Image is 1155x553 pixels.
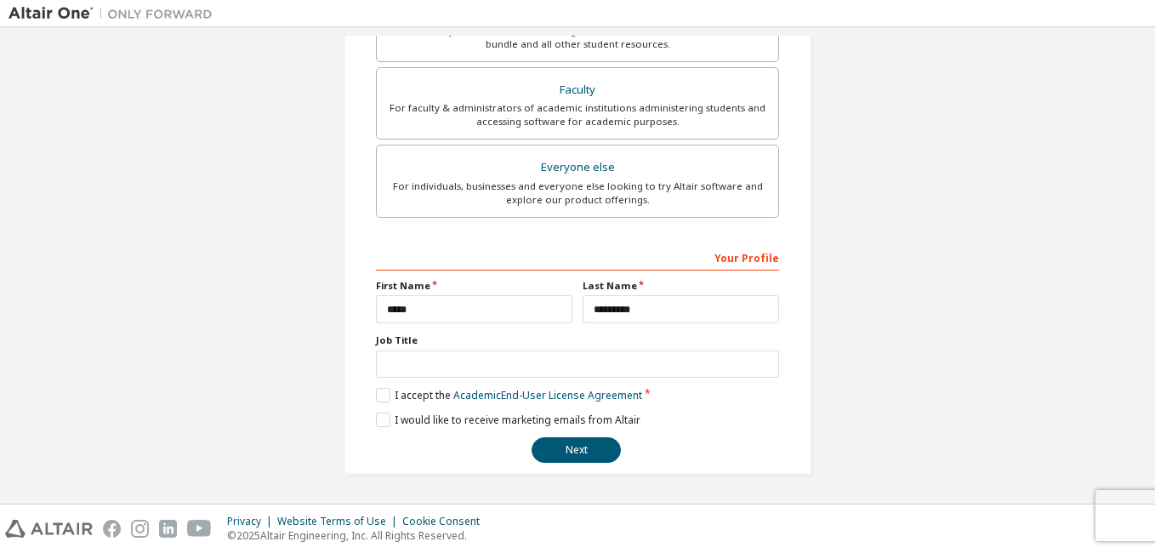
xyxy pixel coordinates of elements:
[402,515,490,528] div: Cookie Consent
[9,5,221,22] img: Altair One
[277,515,402,528] div: Website Terms of Use
[387,24,768,51] div: For currently enrolled students looking to access the free Altair Student Edition bundle and all ...
[532,437,621,463] button: Next
[387,78,768,102] div: Faculty
[453,388,642,402] a: Academic End-User License Agreement
[376,334,779,347] label: Job Title
[227,515,277,528] div: Privacy
[103,520,121,538] img: facebook.svg
[187,520,212,538] img: youtube.svg
[159,520,177,538] img: linkedin.svg
[376,388,642,402] label: I accept the
[376,243,779,271] div: Your Profile
[387,180,768,207] div: For individuals, businesses and everyone else looking to try Altair software and explore our prod...
[376,413,640,427] label: I would like to receive marketing emails from Altair
[387,156,768,180] div: Everyone else
[227,528,490,543] p: © 2025 Altair Engineering, Inc. All Rights Reserved.
[387,101,768,128] div: For faculty & administrators of academic institutions administering students and accessing softwa...
[5,520,93,538] img: altair_logo.svg
[131,520,149,538] img: instagram.svg
[583,279,779,293] label: Last Name
[376,279,572,293] label: First Name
